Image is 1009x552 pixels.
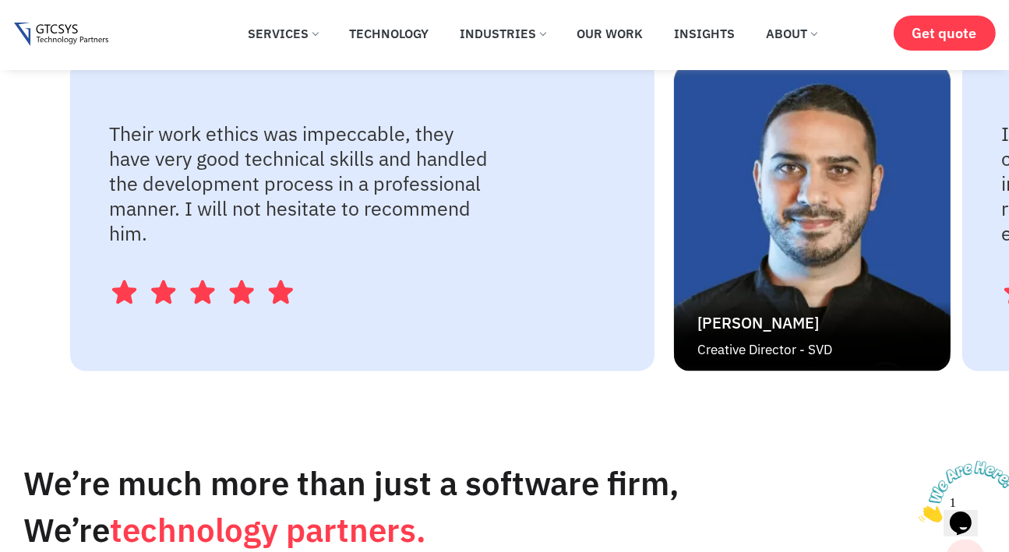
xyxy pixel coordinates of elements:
div: [PERSON_NAME] [697,310,927,338]
a: Our Work [565,16,654,51]
img: Chat attention grabber [6,6,103,68]
div: 1 / 4 [58,48,951,383]
img: star [109,278,296,308]
img: Manuelpadilla [674,60,951,371]
span: Get quote [912,25,977,41]
span: technology partners. [110,509,426,552]
a: Services [236,16,330,51]
span: 1 [6,6,12,19]
a: Technology [337,16,440,51]
a: Get quote [894,16,996,51]
a: Industries [448,16,557,51]
p: Their work ethics was impeccable, they have very good technical skills and handled the developmen... [109,122,489,247]
img: Gtcsys logo [14,23,108,47]
div: Creative Director - SVD [697,338,927,364]
a: About [754,16,828,51]
a: Insights [662,16,746,51]
iframe: chat widget [912,455,1009,529]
